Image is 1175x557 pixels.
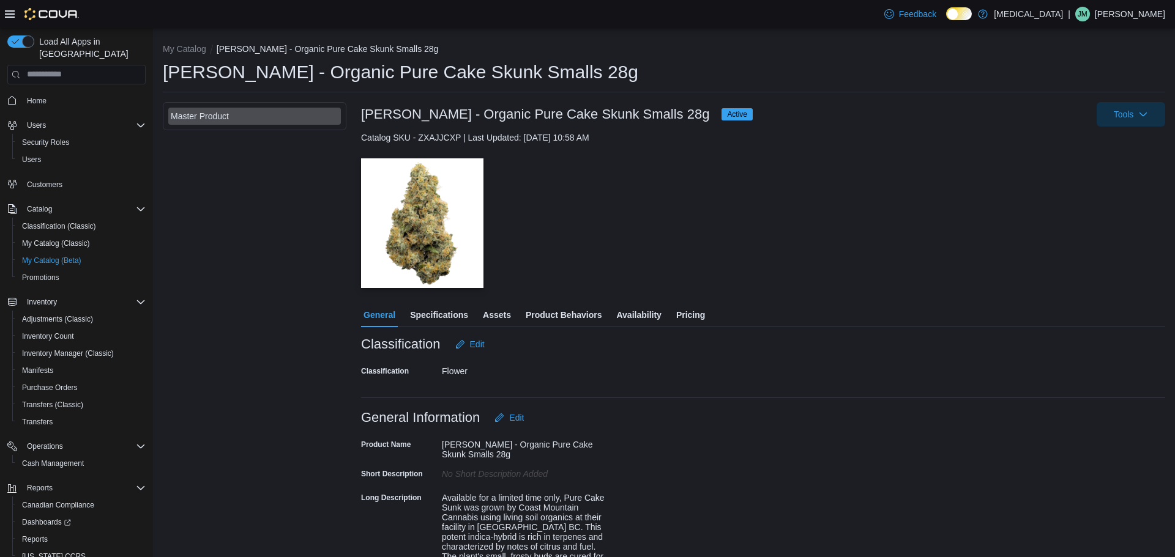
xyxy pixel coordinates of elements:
button: Security Roles [12,134,151,151]
div: Master Product [171,110,338,122]
span: Canadian Compliance [22,500,94,510]
a: My Catalog (Classic) [17,236,95,251]
a: Home [22,94,51,108]
p: [MEDICAL_DATA] [994,7,1063,21]
a: Dashboards [12,514,151,531]
button: Inventory Manager (Classic) [12,345,151,362]
span: My Catalog (Classic) [22,238,90,248]
span: Edit [509,411,524,424]
span: JM [1078,7,1087,21]
span: Dashboards [17,515,146,529]
input: Dark Mode [946,7,972,20]
button: Inventory Count [12,328,151,345]
a: Purchase Orders [17,380,83,395]
button: Customers [2,175,151,193]
a: Dashboards [17,515,76,529]
div: Joel Moore [1075,7,1090,21]
h3: General Information [361,410,480,425]
button: Reports [12,531,151,548]
label: Classification [361,366,409,376]
p: [PERSON_NAME] [1095,7,1165,21]
h1: [PERSON_NAME] - Organic Pure Cake Skunk Smalls 28g [163,60,638,84]
span: Inventory Count [17,329,146,344]
span: General [364,303,395,327]
span: Dashboards [22,517,71,527]
span: Reports [17,532,146,547]
button: Users [12,151,151,168]
span: Customers [27,180,62,190]
button: My Catalog (Beta) [12,252,151,269]
span: Active [727,109,747,120]
img: Image for Woody Nelson - Organic Pure Cake Skunk Smalls 28g [361,158,483,289]
a: Canadian Compliance [17,498,99,512]
a: Classification (Classic) [17,219,101,234]
span: Promotions [22,273,59,282]
span: Promotions [17,270,146,285]
a: Cash Management [17,456,89,471]
div: [PERSON_NAME] - Organic Pure Cake Skunk Smalls 28g [442,435,606,459]
span: Manifests [17,363,146,378]
img: Cova [24,8,79,20]
button: Transfers [12,413,151,430]
span: Purchase Orders [17,380,146,395]
span: Tools [1114,108,1134,120]
button: Inventory [22,295,62,309]
span: Dark Mode [946,20,947,21]
button: My Catalog [163,44,206,54]
span: Users [27,120,46,130]
button: Classification (Classic) [12,218,151,235]
button: Purchase Orders [12,379,151,396]
a: Security Roles [17,135,74,150]
button: Adjustments (Classic) [12,311,151,328]
button: Edit [450,332,490,356]
span: Security Roles [22,138,69,147]
button: Manifests [12,362,151,379]
span: Inventory [27,297,57,307]
span: Inventory Count [22,331,74,341]
h3: Classification [361,337,441,352]
span: Reports [22,534,48,544]
span: Transfers [17,415,146,429]
span: Purchase Orders [22,383,78,393]
span: Transfers (Classic) [22,400,83,410]
button: Reports [2,479,151,496]
span: Edit [470,338,485,350]
a: Customers [22,177,67,192]
a: Transfers (Classic) [17,397,88,412]
a: Inventory Count [17,329,79,344]
label: Long Description [361,493,422,503]
label: Short Description [361,469,423,479]
span: Operations [22,439,146,454]
h3: [PERSON_NAME] - Organic Pure Cake Skunk Smalls 28g [361,107,709,122]
div: Flower [442,361,606,376]
span: My Catalog (Classic) [17,236,146,251]
span: Operations [27,441,63,451]
span: Reports [27,483,53,493]
button: Reports [22,481,58,495]
button: Edit [490,405,529,430]
button: Canadian Compliance [12,496,151,514]
span: Classification (Classic) [22,221,96,231]
span: Specifications [410,303,468,327]
button: Tools [1097,102,1165,127]
span: Home [22,93,146,108]
div: No Short Description added [442,464,606,479]
button: Cash Management [12,455,151,472]
a: Feedback [879,2,941,26]
span: Users [22,118,146,133]
a: Inventory Manager (Classic) [17,346,119,361]
a: Transfers [17,415,58,429]
nav: An example of EuiBreadcrumbs [163,43,1165,57]
span: Customers [22,177,146,192]
a: Users [17,152,46,167]
span: Cash Management [17,456,146,471]
span: Home [27,96,47,106]
span: Cash Management [22,459,84,468]
span: Canadian Compliance [17,498,146,512]
button: Transfers (Classic) [12,396,151,413]
button: Operations [2,438,151,455]
span: Transfers [22,417,53,427]
span: Assets [483,303,511,327]
a: Promotions [17,270,64,285]
button: Catalog [2,201,151,218]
